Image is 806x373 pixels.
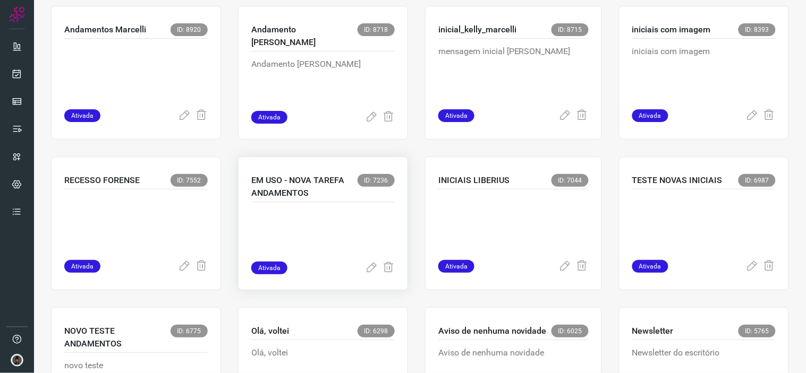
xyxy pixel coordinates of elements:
span: ID: 7236 [358,174,395,187]
p: Olá, voltei [251,325,289,337]
span: ID: 8393 [739,23,776,36]
p: Aviso de nenhuma novidade [438,325,547,337]
p: INICIAIS LIBERIUS [438,174,510,187]
span: ID: 5765 [739,325,776,337]
span: Ativada [64,109,100,122]
img: Logo [9,6,25,22]
p: iniciais com imagem [632,45,776,98]
span: Ativada [64,260,100,273]
span: ID: 6298 [358,325,395,337]
span: Ativada [438,109,474,122]
p: NOVO TESTE ANDAMENTOS [64,325,171,350]
span: Ativada [632,109,668,122]
p: inicial_kelly_marcelli [438,23,516,36]
p: RECESSO FORENSE [64,174,140,187]
span: ID: 7552 [171,174,208,187]
span: Ativada [251,262,287,274]
span: Ativada [632,260,668,273]
span: ID: 8715 [552,23,589,36]
p: EM USO - NOVA TAREFA ANDAMENTOS [251,174,358,199]
span: Ativada [438,260,474,273]
span: ID: 6987 [739,174,776,187]
span: Ativada [251,111,287,124]
p: TESTE NOVAS INICIAIS [632,174,723,187]
span: ID: 7044 [552,174,589,187]
p: Andamento [PERSON_NAME] [251,23,358,49]
span: ID: 6025 [552,325,589,337]
p: Newsletter [632,325,674,337]
p: iniciais com imagem [632,23,711,36]
p: mensagem inicial [PERSON_NAME] [438,45,589,98]
span: ID: 6775 [171,325,208,337]
img: d44150f10045ac5288e451a80f22ca79.png [11,354,23,367]
p: Andamentos Marcelli [64,23,146,36]
span: ID: 8920 [171,23,208,36]
p: Andamento [PERSON_NAME] [251,58,395,111]
span: ID: 8718 [358,23,395,36]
